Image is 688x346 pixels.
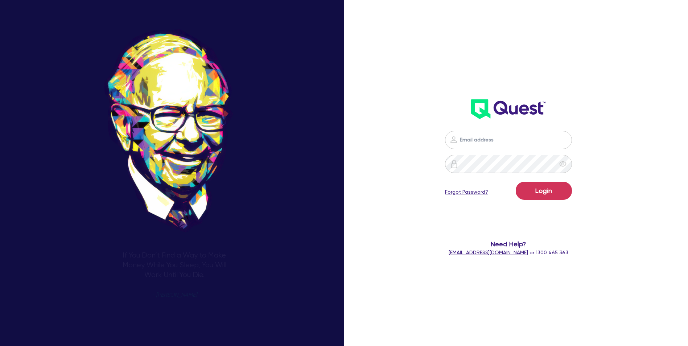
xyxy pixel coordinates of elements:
button: Login [516,182,572,200]
img: wH2k97JdezQIQAAAABJRU5ErkJggg== [471,99,545,119]
span: Need Help? [416,239,601,249]
img: icon-password [450,160,458,168]
input: Email address [445,131,572,149]
span: eye [559,160,567,168]
span: - [PERSON_NAME] [152,292,197,298]
img: icon-password [449,135,458,144]
a: Forgot Password? [445,188,488,196]
span: or 1300 465 363 [449,250,568,255]
a: [EMAIL_ADDRESS][DOMAIN_NAME] [449,250,528,255]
